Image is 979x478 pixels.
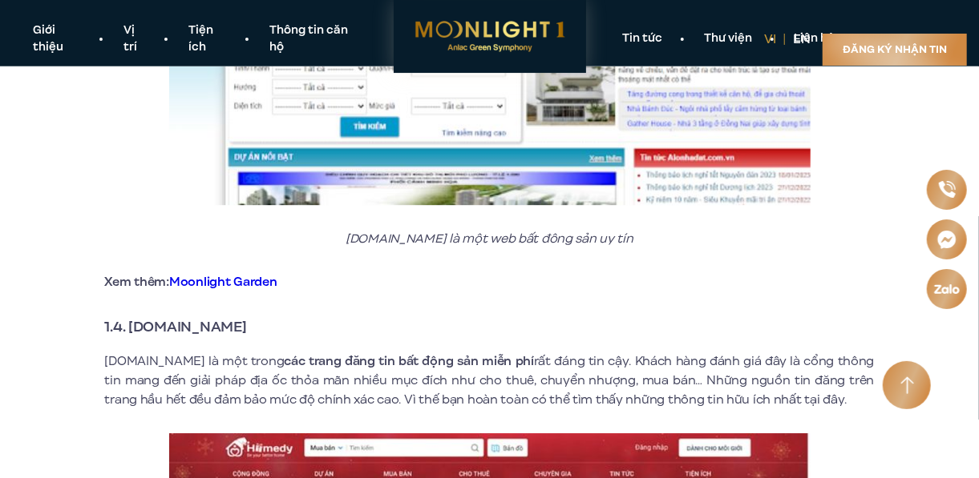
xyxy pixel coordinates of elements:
a: Thông tin căn hộ [249,22,377,56]
img: Phone icon [938,181,955,198]
strong: Xem thêm: [105,273,277,291]
img: Messenger icon [937,230,957,249]
a: Moonlight Garden [169,273,277,291]
strong: các trang đăng tin bất động sản miễn phí [284,352,534,370]
a: Thư viện [684,30,774,47]
a: Vị trí [103,22,168,56]
a: Tin tức [602,30,684,47]
a: Tiện ích [168,22,249,56]
img: Arrow icon [900,376,914,395]
strong: 1.4. [DOMAIN_NAME] [105,316,247,337]
a: vi [764,30,776,48]
a: Giới thiệu [12,22,103,56]
img: Zalo icon [933,284,960,294]
a: en [793,30,811,48]
em: [DOMAIN_NAME] là một web bất đông sản uy tín [346,230,633,247]
a: Đăng ký nhận tin [823,34,967,66]
p: [DOMAIN_NAME] là một trong rất đáng tin cậy. Khách hàng đánh giá đây là cổng thông tin mang đến g... [105,351,875,409]
a: Liên hệ [774,30,856,47]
